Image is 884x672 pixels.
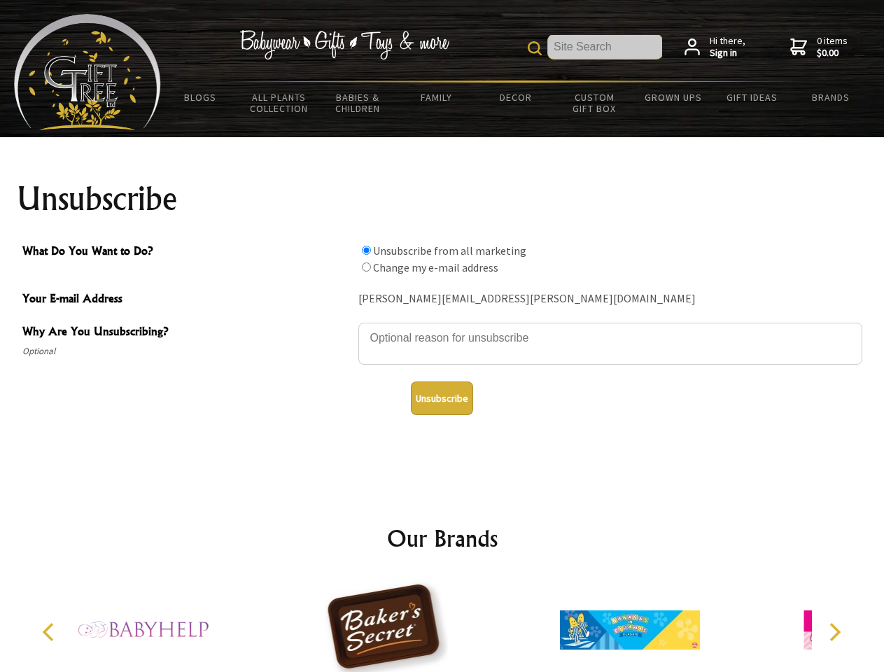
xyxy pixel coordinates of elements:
strong: Sign in [710,47,745,59]
input: What Do You Want to Do? [362,262,371,272]
a: Babies & Children [318,83,398,123]
a: Family [398,83,477,112]
a: Decor [476,83,555,112]
a: BLOGS [161,83,240,112]
img: Babyware - Gifts - Toys and more... [14,14,161,130]
a: 0 items$0.00 [790,35,848,59]
a: Brands [792,83,871,112]
h1: Unsubscribe [17,182,868,216]
button: Previous [35,617,66,647]
span: Optional [22,343,351,360]
label: Change my e-mail address [373,260,498,274]
a: Custom Gift Box [555,83,634,123]
a: All Plants Collection [240,83,319,123]
label: Unsubscribe from all marketing [373,244,526,258]
a: Hi there,Sign in [685,35,745,59]
img: product search [528,41,542,55]
textarea: Why Are You Unsubscribing? [358,323,862,365]
a: Grown Ups [633,83,713,112]
button: Unsubscribe [411,381,473,415]
h2: Our Brands [28,521,857,555]
input: Site Search [548,35,662,59]
span: 0 items [817,34,848,59]
input: What Do You Want to Do? [362,246,371,255]
span: Your E-mail Address [22,290,351,310]
button: Next [819,617,850,647]
img: Babywear - Gifts - Toys & more [239,30,449,59]
a: Gift Ideas [713,83,792,112]
span: Why Are You Unsubscribing? [22,323,351,343]
span: Hi there, [710,35,745,59]
span: What Do You Want to Do? [22,242,351,262]
strong: $0.00 [817,47,848,59]
div: [PERSON_NAME][EMAIL_ADDRESS][PERSON_NAME][DOMAIN_NAME] [358,288,862,310]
